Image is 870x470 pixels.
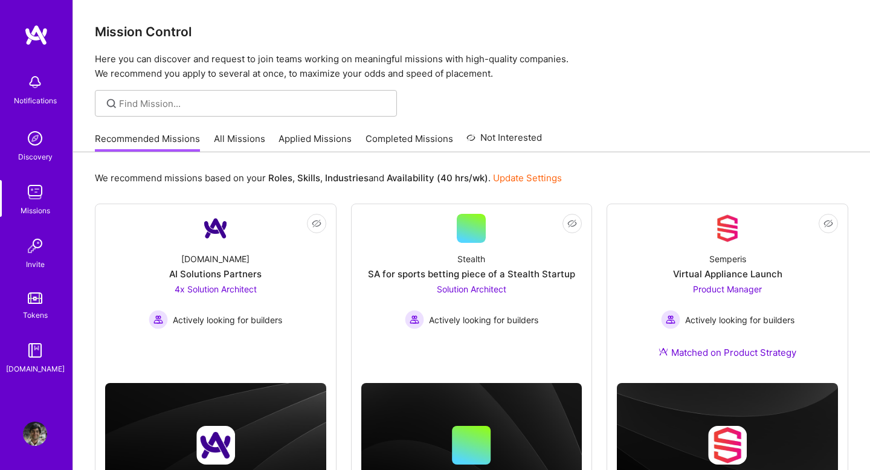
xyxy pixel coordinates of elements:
[661,310,680,329] img: Actively looking for builders
[20,422,50,446] a: User Avatar
[201,214,230,243] img: Company Logo
[713,214,742,243] img: Company Logo
[173,314,282,326] span: Actively looking for builders
[387,172,488,184] b: Availability (40 hrs/wk)
[312,219,321,228] i: icon EyeClosed
[23,180,47,204] img: teamwork
[457,253,485,265] div: Stealth
[693,284,762,294] span: Product Manager
[119,97,388,110] input: Find Mission...
[268,172,292,184] b: Roles
[617,214,838,373] a: Company LogoSemperisVirtual Appliance LaunchProduct Manager Actively looking for buildersActively...
[95,132,200,152] a: Recommended Missions
[297,172,320,184] b: Skills
[708,426,747,465] img: Company logo
[169,268,262,280] div: AI Solutions Partners
[28,292,42,304] img: tokens
[405,310,424,329] img: Actively looking for builders
[24,24,48,46] img: logo
[26,258,45,271] div: Invite
[6,362,65,375] div: [DOMAIN_NAME]
[95,24,848,39] h3: Mission Control
[325,172,369,184] b: Industries
[361,214,582,356] a: StealthSA for sports betting piece of a Stealth StartupSolution Architect Actively looking for bu...
[18,150,53,163] div: Discovery
[196,426,235,465] img: Company logo
[105,97,118,111] i: icon SearchGrey
[709,253,746,265] div: Semperis
[14,94,57,107] div: Notifications
[685,314,794,326] span: Actively looking for builders
[175,284,257,294] span: 4x Solution Architect
[279,132,352,152] a: Applied Missions
[673,268,782,280] div: Virtual Appliance Launch
[23,338,47,362] img: guide book
[23,309,48,321] div: Tokens
[95,52,848,81] p: Here you can discover and request to join teams working on meaningful missions with high-quality ...
[493,172,562,184] a: Update Settings
[366,132,453,152] a: Completed Missions
[105,214,326,356] a: Company Logo[DOMAIN_NAME]AI Solutions Partners4x Solution Architect Actively looking for builders...
[429,314,538,326] span: Actively looking for builders
[95,172,562,184] p: We recommend missions based on your , , and .
[567,219,577,228] i: icon EyeClosed
[23,234,47,258] img: Invite
[23,126,47,150] img: discovery
[21,204,50,217] div: Missions
[181,253,250,265] div: [DOMAIN_NAME]
[659,346,796,359] div: Matched on Product Strategy
[23,70,47,94] img: bell
[823,219,833,228] i: icon EyeClosed
[23,422,47,446] img: User Avatar
[466,130,542,152] a: Not Interested
[368,268,575,280] div: SA for sports betting piece of a Stealth Startup
[149,310,168,329] img: Actively looking for builders
[659,347,668,356] img: Ateam Purple Icon
[437,284,506,294] span: Solution Architect
[214,132,265,152] a: All Missions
